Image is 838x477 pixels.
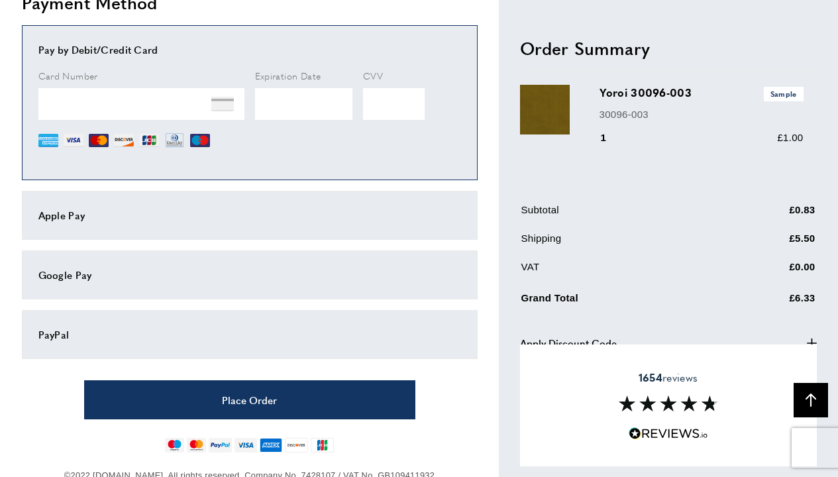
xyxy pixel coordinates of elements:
img: Reviews section [619,396,718,411]
img: DI.png [114,131,134,150]
span: Apply Discount Code [520,335,617,350]
button: Place Order [84,380,415,419]
img: american-express [260,438,283,452]
div: 1 [600,130,625,146]
img: paypal [209,438,232,452]
span: reviews [639,371,698,384]
iframe: Secure Credit Card Frame - CVV [363,88,425,120]
img: maestro [165,438,184,452]
td: Grand Total [521,288,723,316]
div: Pay by Debit/Credit Card [38,42,461,58]
iframe: Secure Credit Card Frame - Expiration Date [255,88,353,120]
span: Expiration Date [255,69,321,82]
div: Apple Pay [38,207,461,223]
span: CVV [363,69,383,82]
iframe: Secure Credit Card Frame - Credit Card Number [38,88,244,120]
td: VAT [521,259,723,285]
div: PayPal [38,327,461,343]
h3: Yoroi 30096-003 [600,85,804,101]
img: VI.png [64,131,83,150]
td: Shipping [521,231,723,256]
td: £6.33 [724,288,815,316]
img: JCB.png [139,131,159,150]
img: MI.png [190,131,210,150]
p: 30096-003 [600,106,804,122]
img: Yoroi 30096-003 [520,85,570,134]
span: Card Number [38,69,98,82]
td: £0.83 [724,202,815,228]
strong: 1654 [639,370,662,385]
img: MC.png [89,131,109,150]
img: jcb [311,438,334,452]
td: £0.00 [724,259,815,285]
img: NONE.png [211,93,234,115]
img: visa [235,438,256,452]
span: £1.00 [777,132,803,143]
img: Reviews.io 5 stars [629,427,708,440]
td: Subtotal [521,202,723,228]
span: Sample [764,87,804,101]
img: DN.png [164,131,185,150]
td: £5.50 [724,231,815,256]
h2: Order Summary [520,36,817,60]
img: mastercard [187,438,206,452]
img: AE.png [38,131,58,150]
img: discover [285,438,308,452]
div: Google Pay [38,267,461,283]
